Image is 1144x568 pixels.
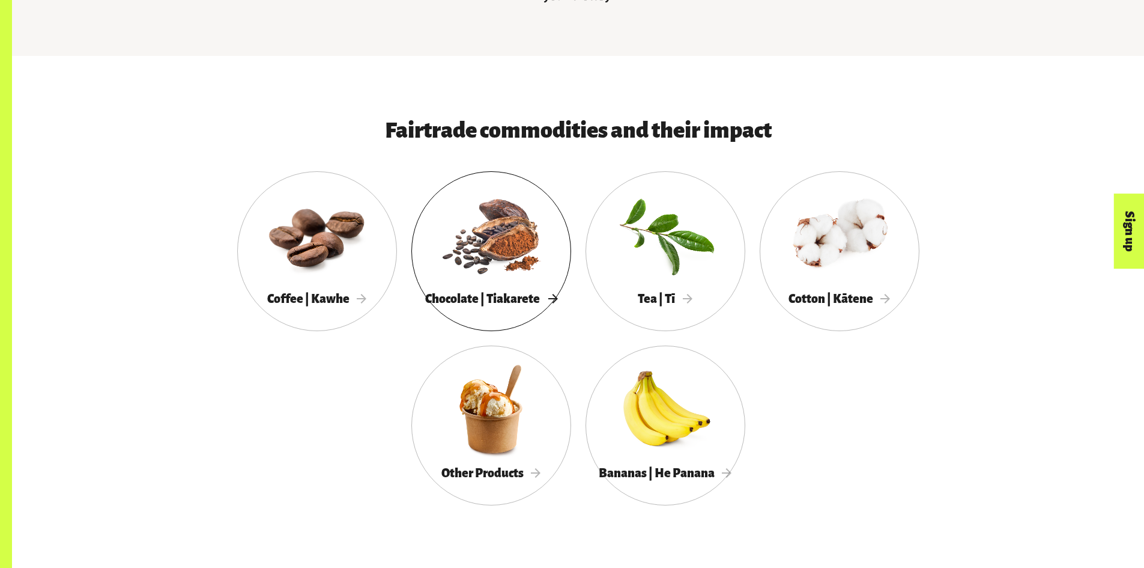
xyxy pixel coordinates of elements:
span: Bananas | He Panana [599,466,732,480]
a: Coffee | Kawhe [237,171,397,331]
span: Other Products [441,466,541,480]
span: Tea | Tī [638,292,692,305]
a: Tea | Tī [586,171,745,331]
a: Chocolate | Tiakarete [411,171,571,331]
a: Cotton | Kātene [760,171,919,331]
span: Coffee | Kawhe [267,292,367,305]
a: Other Products [411,346,571,505]
span: Chocolate | Tiakarete [425,292,557,305]
h3: Fairtrade commodities and their impact [273,118,883,142]
span: Cotton | Kātene [788,292,891,305]
a: Bananas | He Panana [586,346,745,505]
